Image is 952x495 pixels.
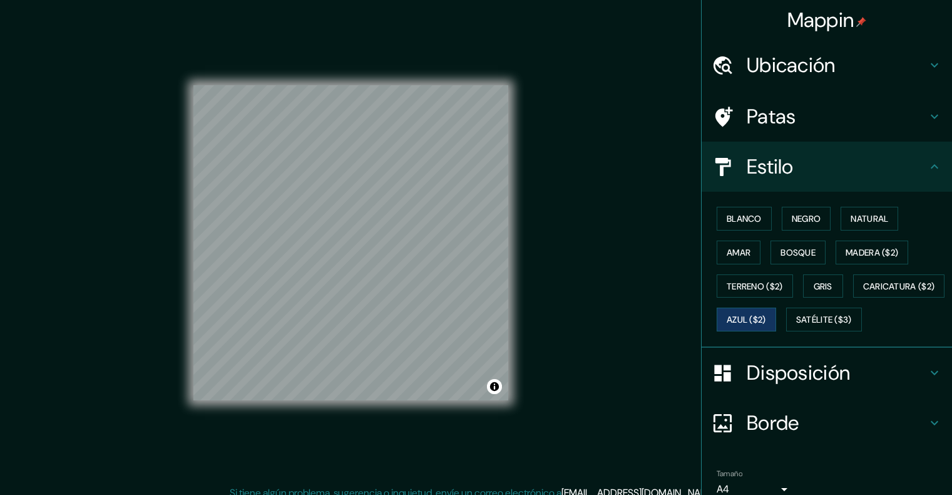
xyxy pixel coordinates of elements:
font: Blanco [727,213,762,224]
font: Amar [727,247,750,258]
div: Ubicación [702,40,952,90]
button: Activar o desactivar atribución [487,379,502,394]
div: Borde [702,398,952,448]
font: Natural [851,213,888,224]
font: Disposición [747,360,850,386]
button: Blanco [717,207,772,231]
button: Madera ($2) [836,241,908,264]
div: Patas [702,91,952,142]
button: Gris [803,274,843,298]
font: Negro [792,213,821,224]
font: Tamaño [717,469,742,479]
font: Mappin [787,7,854,33]
font: Ubicación [747,52,836,78]
button: Natural [841,207,898,231]
button: Amar [717,241,760,264]
div: Estilo [702,142,952,192]
font: Patas [747,103,796,130]
button: Azul ($2) [717,308,776,331]
font: Azul ($2) [727,315,766,326]
font: Estilo [747,154,794,180]
iframe: Lanzador de widgets de ayuda [841,446,938,481]
font: Madera ($2) [846,247,898,258]
button: Bosque [770,241,826,264]
button: Terreno ($2) [717,274,793,298]
font: Satélite ($3) [796,315,852,326]
img: pin-icon.png [856,17,866,27]
button: Satélite ($3) [786,308,862,331]
button: Caricatura ($2) [853,274,945,298]
font: Borde [747,410,799,436]
font: Caricatura ($2) [863,281,935,292]
button: Negro [782,207,831,231]
font: Terreno ($2) [727,281,783,292]
div: Disposición [702,348,952,398]
canvas: Mapa [193,85,508,400]
font: Bosque [781,247,816,258]
font: Gris [814,281,832,292]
